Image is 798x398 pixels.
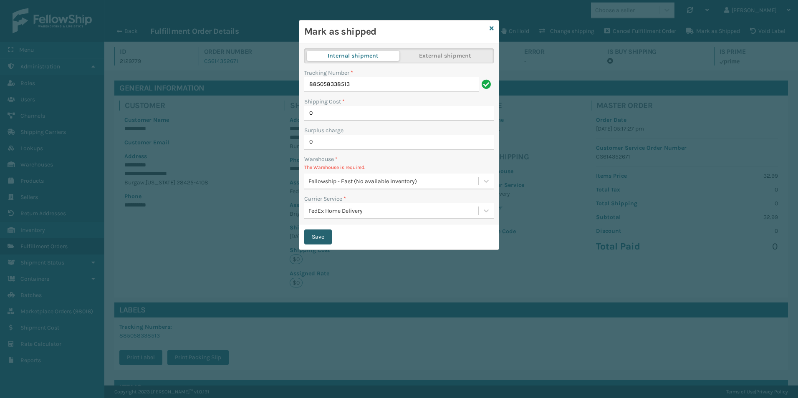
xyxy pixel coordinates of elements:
label: Carrier Service [304,194,346,203]
h3: Mark as shipped [304,25,486,38]
button: External shipment [399,51,492,61]
button: Internal shipment [307,51,399,61]
div: FedEx Home Delivery [308,207,479,215]
button: Save [304,229,332,244]
label: Tracking Number [304,68,353,77]
div: Fellowship - East (No available inventory) [308,177,479,186]
label: Warehouse [304,155,338,164]
p: The Warehouse is required. [304,164,494,171]
label: Surplus charge [304,126,343,135]
label: Shipping Cost [304,97,345,106]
